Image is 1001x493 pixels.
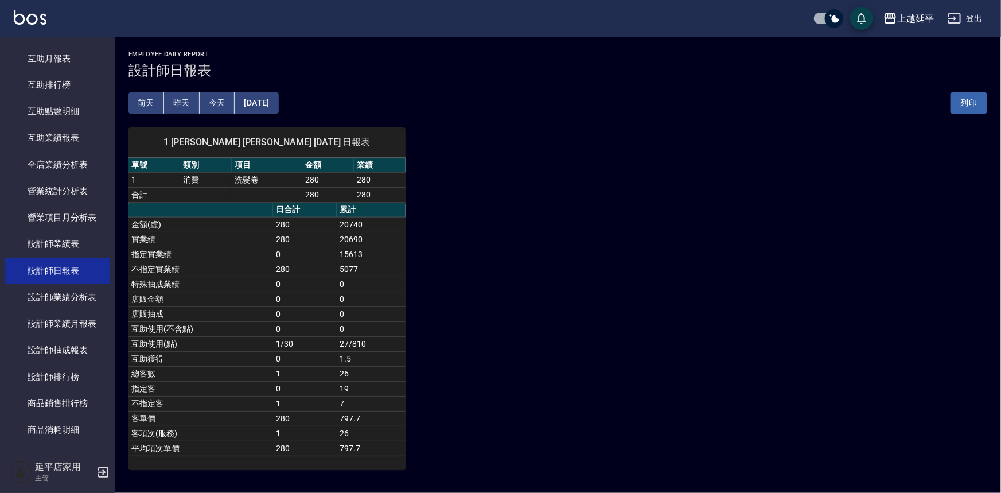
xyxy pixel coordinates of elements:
[35,473,94,483] p: 主管
[302,172,354,187] td: 280
[337,262,406,277] td: 5077
[35,461,94,473] h5: 延平店家用
[337,321,406,336] td: 0
[273,292,337,306] td: 0
[128,203,406,456] table: a dense table
[337,203,406,218] th: 累計
[128,381,273,396] td: 指定客
[180,158,232,173] th: 類別
[337,292,406,306] td: 0
[5,337,110,363] a: 設計師抽成報表
[164,92,200,114] button: 昨天
[128,366,273,381] td: 總客數
[5,284,110,310] a: 設計師業績分析表
[273,351,337,366] td: 0
[273,396,337,411] td: 1
[273,217,337,232] td: 280
[14,10,46,25] img: Logo
[5,45,110,72] a: 互助月報表
[273,203,337,218] th: 日合計
[273,381,337,396] td: 0
[5,258,110,284] a: 設計師日報表
[180,172,232,187] td: 消費
[128,396,273,411] td: 不指定客
[302,187,354,202] td: 280
[5,417,110,443] a: 商品消耗明細
[354,172,406,187] td: 280
[5,98,110,125] a: 互助點數明細
[200,92,235,114] button: 今天
[337,336,406,351] td: 27/810
[337,441,406,456] td: 797.7
[273,277,337,292] td: 0
[943,8,987,29] button: 登出
[142,137,392,148] span: 1 [PERSON_NAME] [PERSON_NAME] [DATE] 日報表
[128,187,180,202] td: 合計
[128,321,273,336] td: 互助使用(不含點)
[337,247,406,262] td: 15613
[5,390,110,417] a: 商品銷售排行榜
[5,364,110,390] a: 設計師排行榜
[5,72,110,98] a: 互助排行榜
[337,351,406,366] td: 1.5
[5,231,110,257] a: 設計師業績表
[273,262,337,277] td: 280
[273,426,337,441] td: 1
[128,232,273,247] td: 實業績
[128,92,164,114] button: 前天
[273,441,337,456] td: 280
[128,306,273,321] td: 店販抽成
[337,426,406,441] td: 26
[354,158,406,173] th: 業績
[273,366,337,381] td: 1
[131,175,136,184] a: 1
[273,232,337,247] td: 280
[128,158,180,173] th: 單號
[354,187,406,202] td: 280
[302,158,354,173] th: 金額
[337,411,406,426] td: 797.7
[128,51,987,58] h2: Employee Daily Report
[951,92,987,114] button: 列印
[128,158,406,203] table: a dense table
[128,426,273,441] td: 客項次(服務)
[128,441,273,456] td: 平均項次單價
[232,172,302,187] td: 洗髮卷
[337,381,406,396] td: 19
[128,63,987,79] h3: 設計師日報表
[5,125,110,151] a: 互助業績報表
[337,217,406,232] td: 20740
[128,411,273,426] td: 客單價
[850,7,873,30] button: save
[337,232,406,247] td: 20690
[5,152,110,178] a: 全店業績分析表
[128,351,273,366] td: 互助獲得
[128,292,273,306] td: 店販金額
[879,7,938,30] button: 上越延平
[128,277,273,292] td: 特殊抽成業績
[273,411,337,426] td: 280
[128,262,273,277] td: 不指定實業績
[232,158,302,173] th: 項目
[5,443,110,469] a: 單一服務項目查詢
[5,178,110,204] a: 營業統計分析表
[337,366,406,381] td: 26
[897,11,934,26] div: 上越延平
[5,204,110,231] a: 營業項目月分析表
[337,306,406,321] td: 0
[5,310,110,337] a: 設計師業績月報表
[273,306,337,321] td: 0
[128,217,273,232] td: 金額(虛)
[337,396,406,411] td: 7
[273,321,337,336] td: 0
[128,336,273,351] td: 互助使用(點)
[337,277,406,292] td: 0
[128,247,273,262] td: 指定實業績
[235,92,278,114] button: [DATE]
[9,461,32,484] img: Person
[273,336,337,351] td: 1/30
[273,247,337,262] td: 0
